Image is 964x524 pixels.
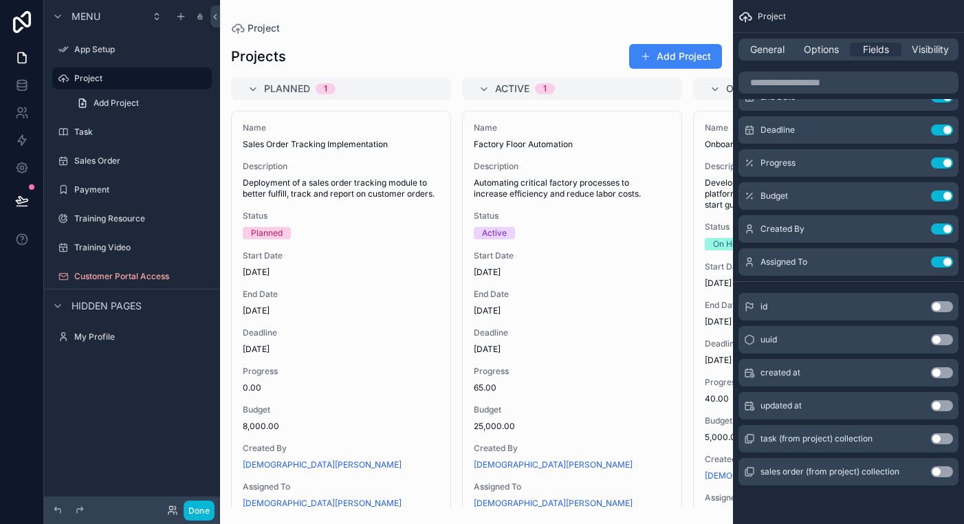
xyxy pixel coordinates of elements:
[74,331,209,342] label: My Profile
[243,404,439,415] span: Budget
[324,83,327,94] div: 1
[705,122,901,133] span: Name
[74,213,209,224] label: Training Resource
[474,459,633,470] a: [DEMOGRAPHIC_DATA][PERSON_NAME]
[74,155,209,166] label: Sales Order
[52,237,212,259] a: Training Video
[243,250,439,261] span: Start Date
[863,43,889,56] span: Fields
[184,501,215,521] button: Done
[474,498,633,509] a: [DEMOGRAPHIC_DATA][PERSON_NAME]
[52,121,212,143] a: Task
[243,139,439,150] span: Sales Order Tracking Implementation
[705,221,901,232] span: Status
[243,366,439,377] span: Progress
[750,43,785,56] span: General
[243,161,439,172] span: Description
[474,250,670,261] span: Start Date
[705,377,901,388] span: Progress
[243,459,402,470] a: [DEMOGRAPHIC_DATA][PERSON_NAME]
[705,492,901,503] span: Assigned To
[474,210,670,221] span: Status
[760,433,873,444] span: task (from project) collection
[52,150,212,172] a: Sales Order
[248,21,280,35] span: Project
[760,190,788,201] span: Budget
[74,73,204,84] label: Project
[94,98,139,109] span: Add Project
[243,267,439,278] span: [DATE]
[474,481,670,492] span: Assigned To
[243,289,439,300] span: End Date
[474,289,670,300] span: End Date
[474,366,670,377] span: Progress
[474,404,670,415] span: Budget
[243,177,439,199] span: Deployment of a sales order tracking module to better fulfill, track and report on customer orders.
[758,11,786,22] span: Project
[231,47,286,66] h1: Projects
[474,177,670,199] span: Automating critical factory processes to increase efficiency and reduce labor costs.
[74,271,209,282] label: Customer Portal Access
[74,184,209,195] label: Payment
[231,111,451,521] a: NameSales Order Tracking ImplementationDescriptionDeployment of a sales order tracking module to ...
[705,177,901,210] span: Development and release of an onboarding platform with training materials, videos, and quick star...
[495,82,529,96] span: Active
[74,44,209,55] label: App Setup
[52,208,212,230] a: Training Resource
[705,161,901,172] span: Description
[705,393,901,404] span: 40.00
[474,382,670,393] span: 65.00
[543,83,547,94] div: 1
[760,301,767,312] span: id
[52,265,212,287] a: Customer Portal Access
[705,470,864,481] a: [DEMOGRAPHIC_DATA][PERSON_NAME]
[474,327,670,338] span: Deadline
[760,256,807,268] span: Assigned To
[243,481,439,492] span: Assigned To
[474,305,670,316] span: [DATE]
[705,261,901,272] span: Start Date
[69,92,212,114] a: Add Project
[760,334,777,345] span: uuid
[705,338,901,349] span: Deadline
[705,278,901,289] span: [DATE]
[482,227,507,239] div: Active
[243,382,439,393] span: 0.00
[713,238,744,250] div: On Hold
[474,267,670,278] span: [DATE]
[52,326,212,348] a: My Profile
[243,210,439,221] span: Status
[705,139,901,150] span: Onboarding & Training Portal Launch
[705,355,901,366] span: [DATE]
[705,415,901,426] span: Budget
[474,139,670,150] span: Factory Floor Automation
[72,299,142,313] span: Hidden pages
[474,344,670,355] span: [DATE]
[705,454,901,465] span: Created By
[705,316,901,327] span: [DATE]
[705,432,901,443] span: 5,000.00
[243,498,402,509] a: [DEMOGRAPHIC_DATA][PERSON_NAME]
[251,227,283,239] div: Planned
[629,44,722,69] button: Add Project
[760,124,795,135] span: Deadline
[74,127,209,138] label: Task
[760,157,796,168] span: Progress
[72,10,100,23] span: Menu
[474,443,670,454] span: Created By
[243,122,439,133] span: Name
[760,367,800,378] span: created at
[243,327,439,338] span: Deadline
[74,242,209,253] label: Training Video
[474,421,670,432] span: 25,000.00
[243,421,439,432] span: 8,000.00
[474,122,670,133] span: Name
[243,443,439,454] span: Created By
[52,67,212,89] a: Project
